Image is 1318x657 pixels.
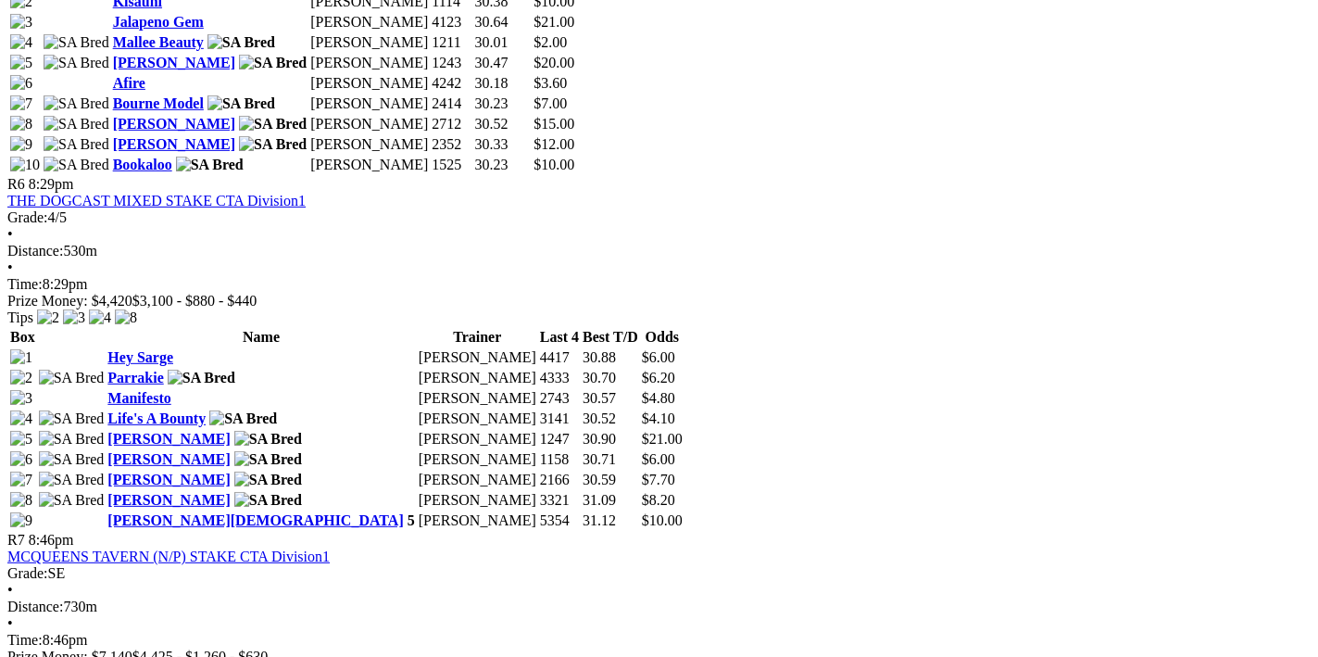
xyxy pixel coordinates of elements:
[418,369,537,387] td: [PERSON_NAME]
[474,13,532,32] td: 30.64
[309,95,429,113] td: [PERSON_NAME]
[7,549,330,564] a: MCQUEENS TAVERN (N/P) STAKE CTA Division1
[533,95,567,111] span: $7.00
[533,34,567,50] span: $2.00
[474,74,532,93] td: 30.18
[10,492,32,509] img: 8
[63,310,85,326] img: 3
[309,135,429,154] td: [PERSON_NAME]
[7,582,13,598] span: •
[408,512,415,528] span: 5
[107,431,230,447] a: [PERSON_NAME]
[44,157,109,173] img: SA Bred
[29,176,74,192] span: 8:29pm
[418,471,537,489] td: [PERSON_NAME]
[10,390,32,407] img: 3
[539,328,580,347] th: Last 4
[582,471,639,489] td: 30.59
[431,74,471,93] td: 4242
[474,156,532,174] td: 30.23
[7,243,1311,259] div: 530m
[539,430,580,449] td: 1247
[642,431,683,447] span: $21.00
[474,54,532,72] td: 30.47
[418,328,537,347] th: Trainer
[309,115,429,133] td: [PERSON_NAME]
[10,512,32,529] img: 9
[10,431,32,448] img: 5
[113,34,204,50] a: Mallee Beauty
[89,310,111,326] img: 4
[234,451,302,468] img: SA Bred
[309,54,429,72] td: [PERSON_NAME]
[533,116,574,132] span: $15.00
[7,615,13,631] span: •
[39,451,105,468] img: SA Bred
[234,492,302,509] img: SA Bred
[107,411,206,426] a: Life's A Bounty
[10,451,32,468] img: 6
[10,370,32,386] img: 2
[113,95,204,111] a: Bourne Model
[539,512,580,530] td: 5354
[539,471,580,489] td: 2166
[113,14,204,30] a: Jalapeno Gem
[234,431,302,448] img: SA Bred
[7,259,13,275] span: •
[431,54,471,72] td: 1243
[39,431,105,448] img: SA Bred
[431,13,471,32] td: 4123
[207,34,275,51] img: SA Bred
[418,430,537,449] td: [PERSON_NAME]
[431,135,471,154] td: 2352
[113,116,235,132] a: [PERSON_NAME]
[582,328,639,347] th: Best T/D
[168,370,235,386] img: SA Bred
[132,293,257,309] span: $3,100 - $880 - $440
[474,115,532,133] td: 30.52
[582,389,639,408] td: 30.57
[474,33,532,52] td: 30.01
[431,95,471,113] td: 2414
[539,491,580,510] td: 3321
[7,193,306,208] a: THE DOGCAST MIXED STAKE CTA Division1
[539,369,580,387] td: 4333
[533,14,574,30] span: $21.00
[107,349,173,365] a: Hey Sarge
[533,55,574,70] span: $20.00
[7,310,33,325] span: Tips
[107,390,170,406] a: Manifesto
[29,532,74,548] span: 8:46pm
[309,74,429,93] td: [PERSON_NAME]
[107,492,230,508] a: [PERSON_NAME]
[642,411,675,426] span: $4.10
[539,389,580,408] td: 2743
[7,176,25,192] span: R6
[39,411,105,427] img: SA Bred
[309,13,429,32] td: [PERSON_NAME]
[539,348,580,367] td: 4417
[107,472,230,487] a: [PERSON_NAME]
[39,492,105,509] img: SA Bred
[10,411,32,427] img: 4
[107,328,415,347] th: Name
[7,532,25,548] span: R7
[539,410,580,428] td: 3141
[431,156,471,174] td: 1525
[239,55,307,71] img: SA Bred
[418,491,537,510] td: [PERSON_NAME]
[107,370,163,385] a: Parrakie
[7,632,1311,649] div: 8:46pm
[582,491,639,510] td: 31.09
[107,512,403,528] a: [PERSON_NAME][DEMOGRAPHIC_DATA]
[7,565,48,581] span: Grade:
[239,136,307,153] img: SA Bred
[176,157,244,173] img: SA Bred
[431,115,471,133] td: 2712
[418,389,537,408] td: [PERSON_NAME]
[10,157,40,173] img: 10
[533,136,574,152] span: $12.00
[7,226,13,242] span: •
[115,310,137,326] img: 8
[641,328,684,347] th: Odds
